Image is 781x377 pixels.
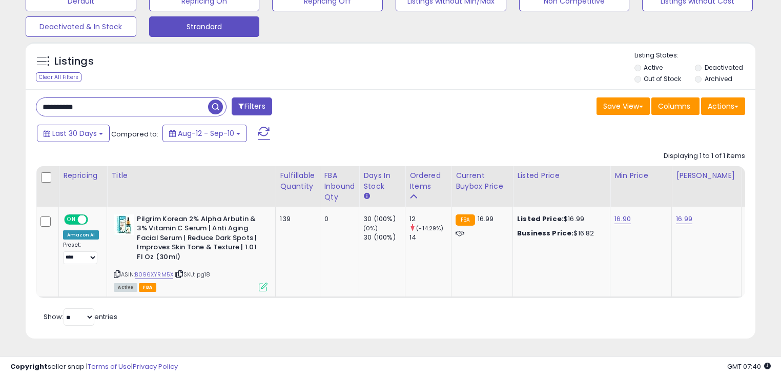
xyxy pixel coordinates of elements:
[111,170,271,181] div: Title
[517,229,602,238] div: $16.82
[701,97,745,115] button: Actions
[517,214,602,224] div: $16.99
[363,224,378,232] small: (0%)
[162,125,247,142] button: Aug-12 - Sep-10
[416,224,443,232] small: (-14.29%)
[363,170,401,192] div: Days In Stock
[63,242,99,265] div: Preset:
[175,270,210,279] span: | SKU: pg18
[363,233,405,242] div: 30 (100%)
[658,101,690,111] span: Columns
[44,312,117,322] span: Show: entries
[36,72,81,82] div: Clear All Filters
[114,214,268,290] div: ASIN:
[133,362,178,371] a: Privacy Policy
[644,74,681,83] label: Out of Stock
[10,362,178,372] div: seller snap | |
[324,170,355,203] div: FBA inbound Qty
[676,170,737,181] div: [PERSON_NAME]
[478,214,494,224] span: 16.99
[456,170,508,192] div: Current Buybox Price
[363,192,369,201] small: Days In Stock.
[705,63,743,72] label: Deactivated
[363,214,405,224] div: 30 (100%)
[87,215,103,224] span: OFF
[280,170,315,192] div: Fulfillable Quantity
[597,97,650,115] button: Save View
[614,214,631,224] a: 16.90
[676,214,692,224] a: 16.99
[139,283,156,292] span: FBA
[324,214,352,224] div: 0
[37,125,110,142] button: Last 30 Days
[54,54,94,69] h5: Listings
[280,214,312,224] div: 139
[409,214,451,224] div: 12
[456,214,475,226] small: FBA
[178,128,234,138] span: Aug-12 - Sep-10
[705,74,732,83] label: Archived
[111,129,158,139] span: Compared to:
[65,215,78,224] span: ON
[88,362,131,371] a: Terms of Use
[409,233,451,242] div: 14
[517,214,564,224] b: Listed Price:
[727,362,771,371] span: 2025-10-11 07:40 GMT
[149,16,260,37] button: Strandard
[409,170,447,192] div: Ordered Items
[114,214,134,235] img: 410YVC3bBGL._SL40_.jpg
[26,16,136,37] button: Deactivated & In Stock
[664,151,745,161] div: Displaying 1 to 1 of 1 items
[517,228,573,238] b: Business Price:
[63,170,102,181] div: Repricing
[232,97,272,115] button: Filters
[52,128,97,138] span: Last 30 Days
[135,270,173,279] a: B096XYRM5X
[634,51,756,61] p: Listing States:
[10,362,48,371] strong: Copyright
[651,97,700,115] button: Columns
[137,214,261,265] b: Pilgrim Korean 2% Alpha Arbutin & 3% Vitamin C Serum | Anti Aging Facial Serum | Reduce Dark Spot...
[114,283,137,292] span: All listings currently available for purchase on Amazon
[63,230,99,240] div: Amazon AI
[517,170,606,181] div: Listed Price
[644,63,663,72] label: Active
[614,170,667,181] div: Min Price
